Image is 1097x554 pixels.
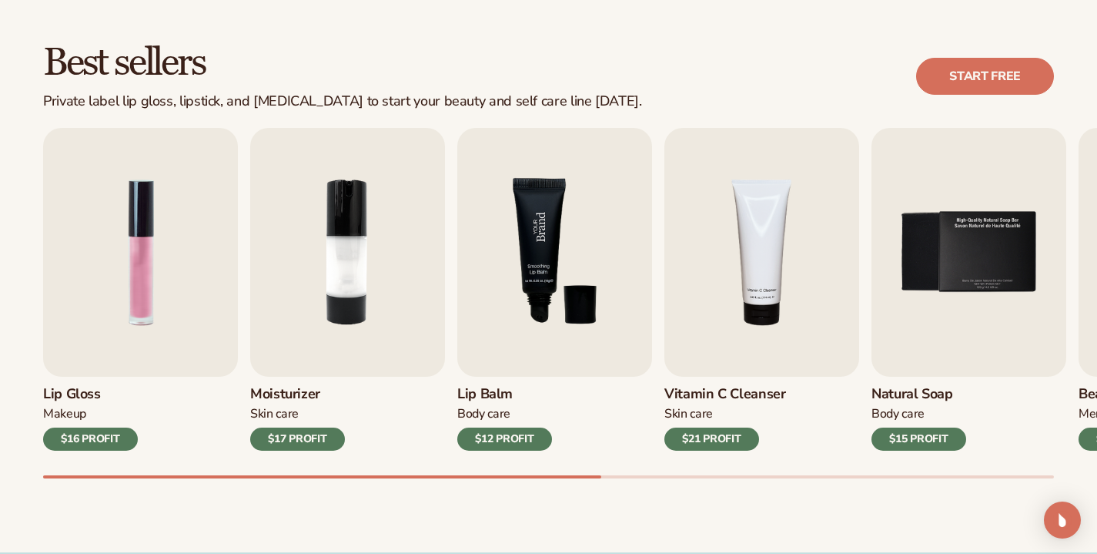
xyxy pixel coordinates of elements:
[457,128,652,451] a: 3 / 9
[43,406,138,422] div: Makeup
[457,406,552,422] div: Body Care
[664,128,859,451] a: 4 / 9
[250,406,345,422] div: Skin Care
[457,128,652,377] img: Shopify Image 4
[43,43,642,84] h2: Best sellers
[43,128,238,451] a: 1 / 9
[664,428,759,451] div: $21 PROFIT
[43,386,138,403] h3: Lip Gloss
[250,386,345,403] h3: Moisturizer
[250,128,445,451] a: 2 / 9
[871,406,966,422] div: Body Care
[916,58,1054,95] a: Start free
[43,428,138,451] div: $16 PROFIT
[871,128,1066,451] a: 5 / 9
[664,406,786,422] div: Skin Care
[1044,502,1081,539] div: Open Intercom Messenger
[871,428,966,451] div: $15 PROFIT
[457,386,552,403] h3: Lip Balm
[43,93,642,110] div: Private label lip gloss, lipstick, and [MEDICAL_DATA] to start your beauty and self care line [DA...
[457,428,552,451] div: $12 PROFIT
[871,386,966,403] h3: Natural Soap
[664,386,786,403] h3: Vitamin C Cleanser
[250,428,345,451] div: $17 PROFIT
